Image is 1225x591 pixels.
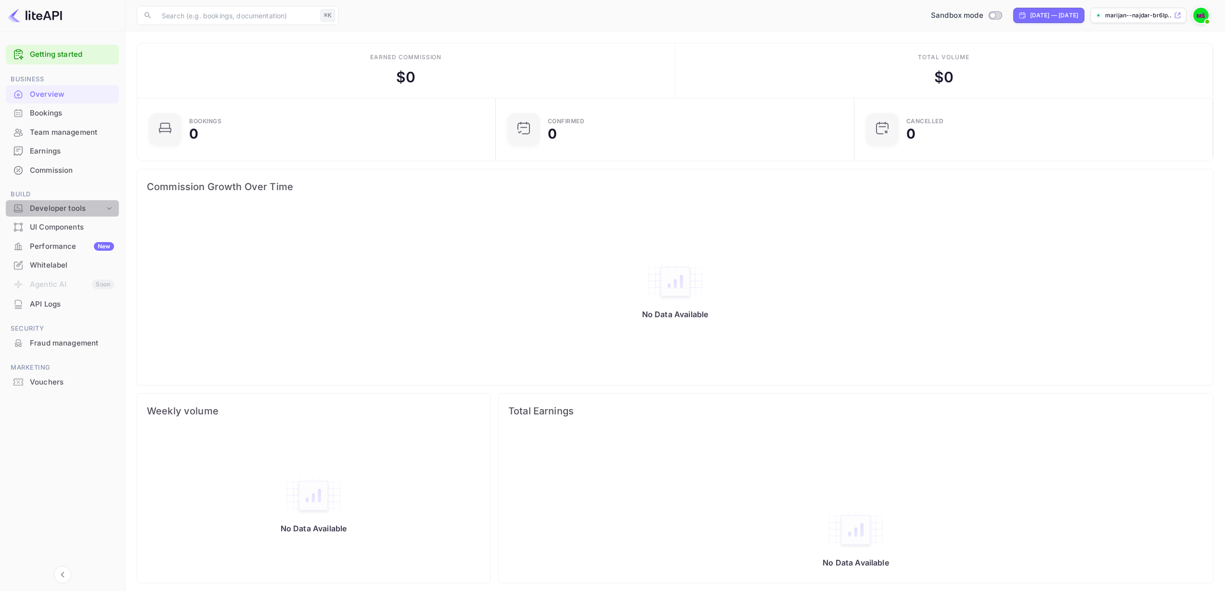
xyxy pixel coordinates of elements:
[6,142,119,160] a: Earnings
[646,261,704,302] img: empty-state-table2.svg
[1105,11,1172,20] p: marijan--najdar-br6lp....
[30,108,114,119] div: Bookings
[94,242,114,251] div: New
[6,334,119,352] a: Fraud management
[189,127,198,141] div: 0
[6,200,119,217] div: Developer tools
[934,66,954,88] div: $ 0
[548,118,585,124] div: Confirmed
[827,510,885,550] img: empty-state-table2.svg
[927,10,1006,21] div: Switch to Production mode
[30,241,114,252] div: Performance
[147,179,1203,194] span: Commission Growth Over Time
[30,260,114,271] div: Whitelabel
[918,53,969,62] div: Total volume
[6,104,119,122] a: Bookings
[6,123,119,142] div: Team management
[6,237,119,256] div: PerformanceNew
[6,323,119,334] span: Security
[6,74,119,85] span: Business
[6,373,119,392] div: Vouchers
[147,403,480,419] span: Weekly volume
[906,118,944,124] div: CANCELLED
[1013,8,1084,23] div: Click to change the date range period
[6,85,119,103] a: Overview
[30,49,114,60] a: Getting started
[6,161,119,180] div: Commission
[1193,8,1209,23] img: Marijan Šnajdar
[906,127,916,141] div: 0
[30,338,114,349] div: Fraud management
[931,10,983,21] span: Sandbox mode
[6,295,119,313] a: API Logs
[284,475,342,516] img: empty-state-table2.svg
[6,295,119,314] div: API Logs
[30,299,114,310] div: API Logs
[6,85,119,104] div: Overview
[6,218,119,236] a: UI Components
[6,334,119,353] div: Fraud management
[281,524,347,533] p: No Data Available
[8,8,62,23] img: LiteAPI logo
[30,165,114,176] div: Commission
[6,237,119,255] a: PerformanceNew
[548,127,557,141] div: 0
[6,189,119,200] span: Build
[6,218,119,237] div: UI Components
[6,256,119,274] a: Whitelabel
[6,256,119,275] div: Whitelabel
[1030,11,1078,20] div: [DATE] — [DATE]
[508,403,1203,419] span: Total Earnings
[30,377,114,388] div: Vouchers
[823,558,889,567] p: No Data Available
[642,309,709,319] p: No Data Available
[6,104,119,123] div: Bookings
[6,161,119,179] a: Commission
[6,362,119,373] span: Marketing
[30,89,114,100] div: Overview
[30,127,114,138] div: Team management
[396,66,415,88] div: $ 0
[30,203,104,214] div: Developer tools
[189,118,221,124] div: Bookings
[6,45,119,64] div: Getting started
[54,566,71,583] button: Collapse navigation
[6,123,119,141] a: Team management
[321,9,335,22] div: ⌘K
[156,6,317,25] input: Search (e.g. bookings, documentation)
[30,146,114,157] div: Earnings
[6,142,119,161] div: Earnings
[370,53,441,62] div: Earned commission
[30,222,114,233] div: UI Components
[6,373,119,391] a: Vouchers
